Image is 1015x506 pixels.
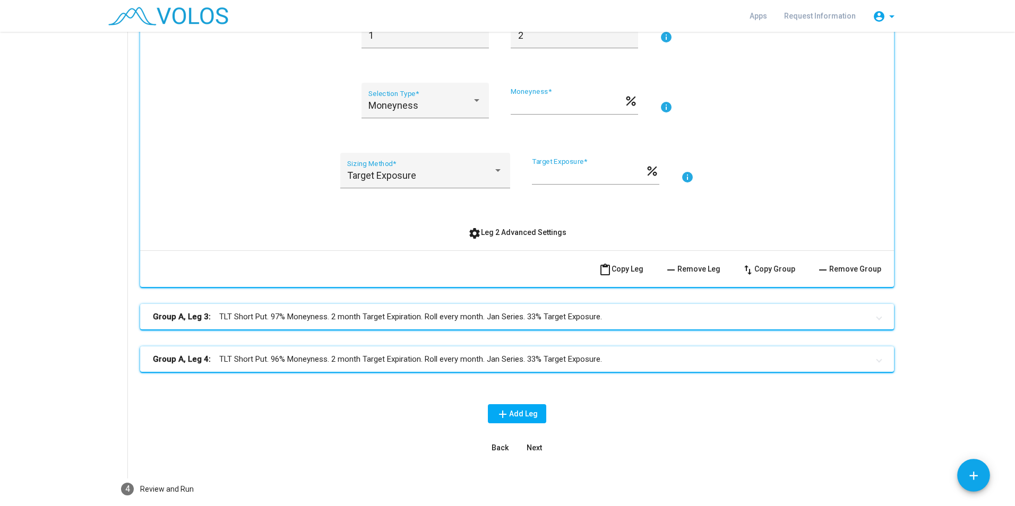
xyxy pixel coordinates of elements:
span: Remove Leg [665,265,720,273]
button: Copy Leg [590,259,652,278]
a: Request Information [776,6,864,25]
mat-expansion-panel-header: Group A, Leg 3:TLT Short Put. 97% Moneyness. 2 month Target Expiration. Roll every month. Jan Ser... [140,304,894,329]
button: Copy Group [733,259,804,278]
mat-icon: add [967,469,980,483]
button: Remove Group [808,259,890,278]
mat-icon: swap_vert [742,264,754,276]
mat-expansion-panel-header: Group A, Leg 4:TLT Short Put. 96% Moneyness. 2 month Target Expiration. Roll every month. Jan Ser... [140,346,894,372]
span: Add Leg [496,409,538,418]
mat-icon: account_circle [873,10,885,23]
span: Moneyness [368,100,418,111]
span: Remove Group [816,265,881,273]
button: Leg 2 Advanced Settings [460,223,575,242]
button: Remove Leg [656,259,729,278]
mat-panel-title: TLT Short Put. 97% Moneyness. 2 month Target Expiration. Roll every month. Jan Series. 33% Target... [153,311,868,323]
mat-icon: info [660,101,673,114]
mat-icon: percent [624,93,638,106]
div: Review and Run [140,484,194,495]
mat-icon: add [496,408,509,421]
mat-icon: info [660,31,673,43]
b: Group A, Leg 4: [153,353,211,365]
button: Add Leg [488,404,546,423]
mat-icon: content_paste [599,264,612,276]
span: Copy Group [742,265,795,273]
span: Back [492,443,509,452]
a: Apps [741,6,776,25]
mat-icon: remove [665,264,677,276]
mat-icon: percent [645,163,659,176]
span: Copy Leg [599,265,643,273]
span: Target Exposure [347,170,416,181]
span: Apps [750,12,767,20]
span: 4 [125,484,130,494]
b: Group A, Leg 3: [153,311,211,323]
mat-icon: info [681,171,694,184]
span: 1 [368,30,374,41]
mat-panel-title: TLT Short Put. 96% Moneyness. 2 month Target Expiration. Roll every month. Jan Series. 33% Target... [153,353,868,365]
button: Next [517,438,551,457]
mat-icon: settings [468,227,481,240]
button: Back [483,438,517,457]
button: Add icon [957,459,990,492]
mat-icon: arrow_drop_down [885,10,898,23]
span: Request Information [784,12,856,20]
mat-icon: remove [816,264,829,276]
span: Next [527,443,542,452]
span: Leg 2 Advanced Settings [468,228,566,237]
span: 2 [518,30,523,41]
